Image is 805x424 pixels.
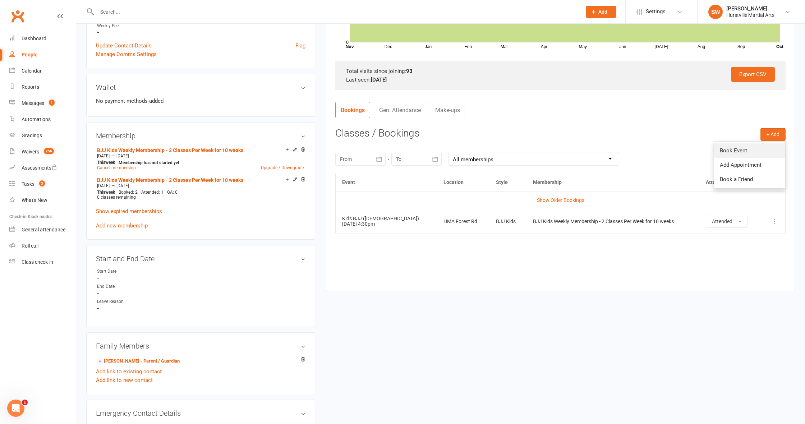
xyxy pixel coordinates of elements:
div: — [95,183,305,189]
th: Style [489,173,526,192]
div: Hurstville Martial Arts [726,12,774,18]
a: People [9,47,76,63]
a: Dashboard [9,31,76,47]
a: Export CSV [731,67,775,82]
div: People [22,52,38,57]
a: What's New [9,192,76,208]
div: What's New [22,197,47,203]
span: 3 [39,180,45,186]
div: Kids BJJ ([DEMOGRAPHIC_DATA]) [342,216,430,221]
span: Add [598,9,607,15]
div: [PERSON_NAME] [726,5,774,12]
th: Event [336,173,437,192]
strong: Membership has not started yet [119,160,179,165]
a: Calendar [9,63,76,79]
a: Cancel membership [97,165,136,170]
span: 256 [44,148,54,154]
div: Leave Reason [97,298,156,305]
strong: - [97,290,305,296]
a: Upgrade / Downgrade [261,165,304,170]
span: Booked: 2 [119,190,138,195]
span: [DATE] [116,183,129,188]
a: Class kiosk mode [9,254,76,270]
strong: - [97,29,305,36]
span: 0 classes remaining [97,195,136,200]
span: This [97,160,105,165]
h3: Membership [96,132,305,140]
h3: Classes / Bookings [335,128,786,139]
div: Weekly Fee [97,23,305,29]
th: Location [437,173,489,192]
a: General attendance kiosk mode [9,222,76,238]
div: — [95,153,305,159]
div: Calendar [22,68,42,74]
div: BJJ Kids [496,219,520,224]
h3: Emergency Contact Details [96,409,305,417]
div: Last seen: [346,75,775,84]
a: Gen. Attendance [374,102,426,118]
span: 1 [49,100,55,106]
button: Attended [706,215,747,228]
span: [DATE] [116,153,129,158]
a: Roll call [9,238,76,254]
span: This [97,190,105,195]
a: Add new membership [96,222,148,229]
div: HMA Forest Rd [443,219,483,224]
div: Assessments [22,165,57,171]
a: Tasks 3 [9,176,76,192]
a: Add link to new contact [96,376,153,384]
td: [DATE] 4:30pm [336,209,437,234]
a: Bookings [335,102,370,118]
a: Automations [9,111,76,128]
strong: - [97,305,305,312]
li: No payment methods added [96,97,305,105]
a: Show Older Bookings [537,197,584,203]
a: Make-ups [430,102,465,118]
a: Manage Comms Settings [96,50,157,59]
a: Clubworx [9,7,27,25]
span: Attended: 1 [141,190,164,195]
span: GA: 0 [167,190,178,195]
h3: Wallet [96,83,305,91]
div: Reports [22,84,39,90]
a: Update Contact Details [96,41,152,50]
a: Messages 1 [9,95,76,111]
span: [DATE] [97,153,110,158]
a: Book a Friend [714,172,785,186]
a: Add Appointment [714,158,785,172]
input: Search... [95,7,576,17]
a: BJJ Kids Weekly Membership - 2 Classes Per Week for 10 weeks [97,147,243,153]
div: week [95,190,117,195]
a: BJJ Kids Weekly Membership - 2 Classes Per Week for 10 weeks [97,177,243,183]
strong: 93 [406,68,413,74]
div: Automations [22,116,51,122]
div: Start Date [97,268,156,275]
div: week [95,160,117,165]
a: Reports [9,79,76,95]
h3: Family Members [96,342,305,350]
strong: [DATE] [371,77,387,83]
span: Settings [646,4,666,20]
th: Attendance [699,173,761,192]
a: Flag [295,41,305,50]
div: Messages [22,100,44,106]
strong: - [97,275,305,281]
iframe: Intercom live chat [7,400,24,417]
div: Waivers [22,149,39,155]
div: Total visits since joining: [346,67,775,75]
a: Show expired memberships [96,208,162,215]
div: Tasks [22,181,34,187]
div: Class check-in [22,259,53,265]
span: [DATE] [97,183,110,188]
div: General attendance [22,227,65,232]
div: SW [708,5,723,19]
button: + Add [760,128,786,141]
a: [PERSON_NAME] - Parent / Guardian [97,358,180,365]
div: Roll call [22,243,38,249]
a: Book Event [714,143,785,158]
button: Add [586,6,616,18]
a: Add link to existing contact [96,367,162,376]
th: Membership [526,173,700,192]
h3: Start and End Date [96,255,305,263]
a: Waivers 256 [9,144,76,160]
